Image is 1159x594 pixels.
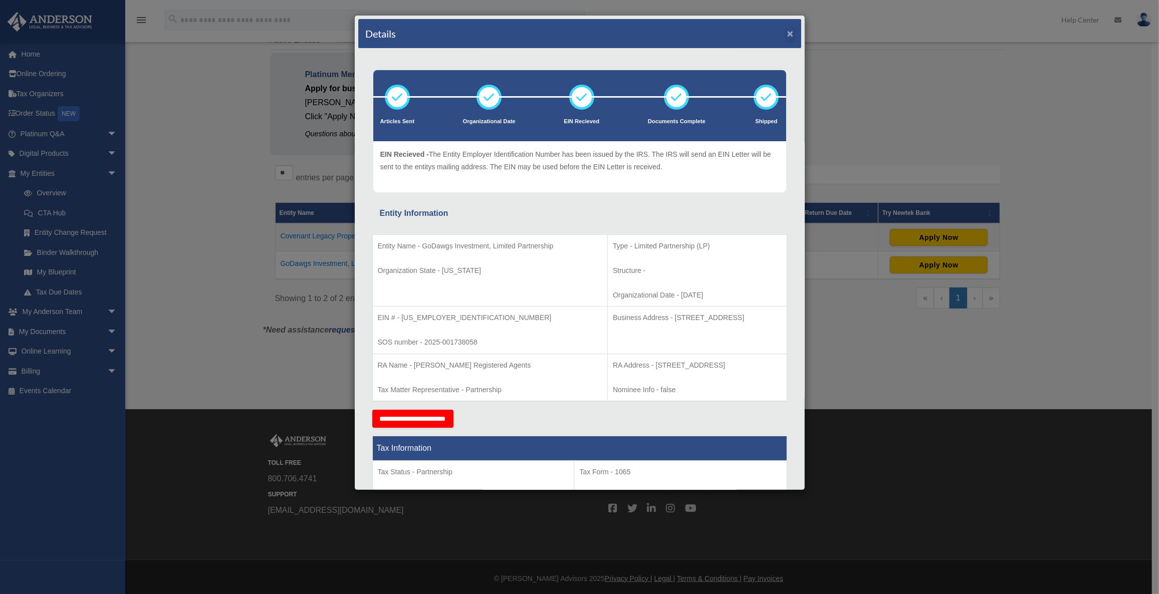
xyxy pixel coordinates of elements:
[378,466,569,478] p: Tax Status - Partnership
[787,28,794,39] button: ×
[613,384,782,396] p: Nominee Info - false
[372,436,787,461] th: Tax Information
[378,240,602,252] p: Entity Name - GoDawgs Investment, Limited Partnership
[613,312,782,324] p: Business Address - [STREET_ADDRESS]
[380,206,780,220] div: Entity Information
[372,461,574,535] td: Tax Period Type - Calendar Year
[378,264,602,277] p: Organization State - [US_STATE]
[613,264,782,277] p: Structure -
[380,148,779,173] p: The Entity Employer Identification Number has been issued by the IRS. The IRS will send an EIN Le...
[378,312,602,324] p: EIN # - [US_EMPLOYER_IDENTIFICATION_NUMBER]
[613,240,782,252] p: Type - Limited Partnership (LP)
[579,466,781,478] p: Tax Form - 1065
[378,384,602,396] p: Tax Matter Representative - Partnership
[613,359,782,372] p: RA Address - [STREET_ADDRESS]
[463,117,516,127] p: Organizational Date
[564,117,599,127] p: EIN Recieved
[754,117,779,127] p: Shipped
[613,289,782,302] p: Organizational Date - [DATE]
[378,359,602,372] p: RA Name - [PERSON_NAME] Registered Agents
[366,27,396,41] h4: Details
[380,150,429,158] span: EIN Recieved -
[378,336,602,349] p: SOS number - 2025-001738058
[648,117,706,127] p: Documents Complete
[380,117,414,127] p: Articles Sent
